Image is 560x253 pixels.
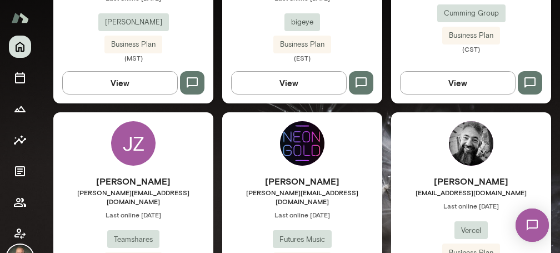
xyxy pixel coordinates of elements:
[9,222,31,245] button: Client app
[391,175,551,188] h6: [PERSON_NAME]
[9,98,31,120] button: Growth Plan
[454,225,488,236] span: Vercel
[11,7,29,28] img: Mento
[98,17,169,28] span: [PERSON_NAME]
[437,8,506,19] span: Cumming Group
[280,121,324,166] img: Derek Davies
[442,30,500,41] span: Business Plan
[222,175,382,188] h6: [PERSON_NAME]
[273,234,332,245] span: Futures Music
[53,175,213,188] h6: [PERSON_NAME]
[62,71,178,95] button: View
[9,67,31,89] button: Sessions
[9,36,31,58] button: Home
[391,201,551,210] span: Last online [DATE]
[222,188,382,206] span: [PERSON_NAME][EMAIL_ADDRESS][DOMAIN_NAME]
[104,39,162,50] span: Business Plan
[391,188,551,197] span: [EMAIL_ADDRESS][DOMAIN_NAME]
[53,188,213,206] span: [PERSON_NAME][EMAIL_ADDRESS][DOMAIN_NAME]
[222,210,382,219] span: Last online [DATE]
[111,121,156,166] div: JZ
[53,210,213,219] span: Last online [DATE]
[391,44,551,53] span: (CST)
[222,53,382,62] span: (EST)
[9,191,31,214] button: Members
[449,121,493,166] img: Matt Cleghorn
[53,53,213,62] span: (MST)
[231,71,347,95] button: View
[107,234,159,245] span: Teamshares
[284,17,320,28] span: bigeye
[9,160,31,182] button: Documents
[400,71,516,95] button: View
[9,129,31,151] button: Insights
[273,39,331,50] span: Business Plan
